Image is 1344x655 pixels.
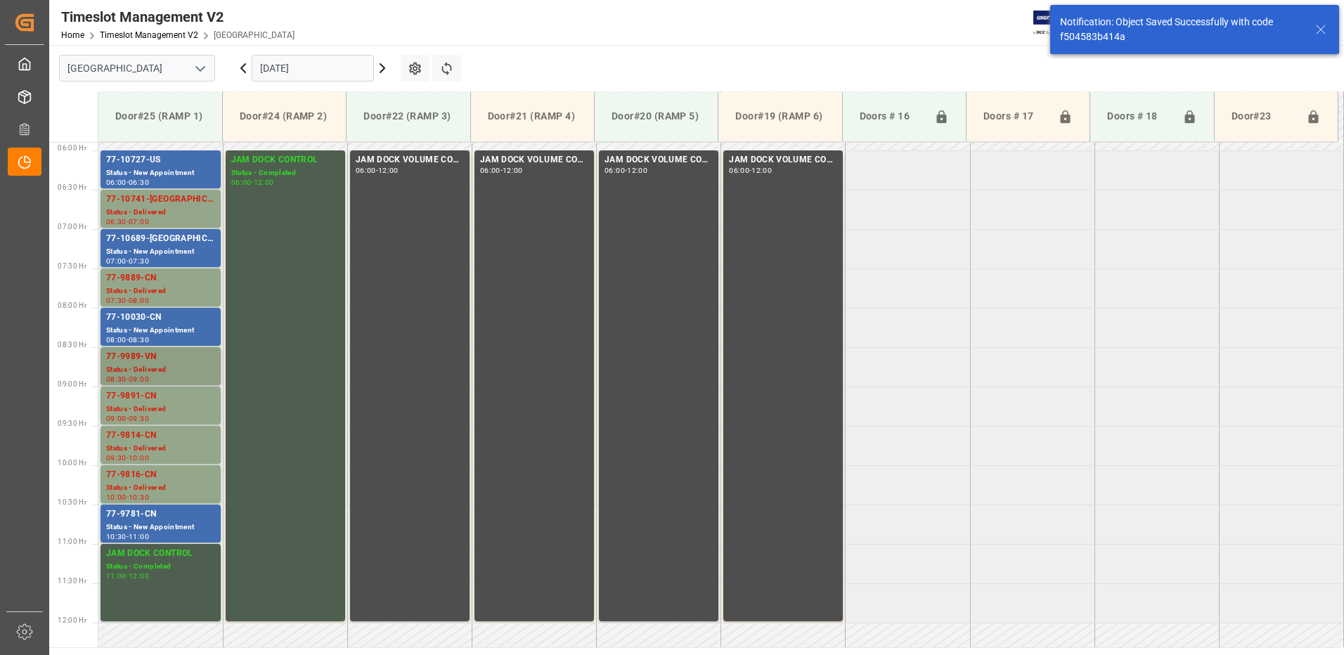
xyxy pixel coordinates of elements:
a: Home [61,30,84,40]
div: Door#24 (RAMP 2) [234,103,335,129]
div: 08:30 [106,376,127,382]
div: 06:00 [356,167,376,174]
div: - [127,258,129,264]
a: Timeslot Management V2 [100,30,198,40]
div: - [749,167,751,174]
div: Doors # 18 [1101,103,1176,130]
div: 77-10030-CN [106,311,215,325]
span: 09:30 Hr [58,420,86,427]
span: 11:30 Hr [58,577,86,585]
span: 07:00 Hr [58,223,86,231]
span: 12:00 Hr [58,616,86,624]
div: 07:30 [129,258,149,264]
div: 10:30 [106,533,127,540]
div: 12:00 [378,167,399,174]
span: 08:30 Hr [58,341,86,349]
div: 11:00 [106,573,127,579]
div: 12:00 [627,167,647,174]
div: 06:00 [605,167,625,174]
div: 08:30 [129,337,149,343]
div: Doors # 17 [978,103,1052,130]
div: Status - Delivered [106,443,215,455]
div: Status - Completed [106,561,215,573]
div: - [376,167,378,174]
div: Status - New Appointment [106,167,215,179]
div: Status - Delivered [106,207,215,219]
div: 07:00 [106,258,127,264]
div: 77-9889-CN [106,271,215,285]
div: 77-9891-CN [106,389,215,403]
div: 09:30 [129,415,149,422]
div: Status - New Appointment [106,521,215,533]
div: 12:00 [129,573,149,579]
div: 06:30 [106,219,127,225]
div: 77-9814-CN [106,429,215,443]
div: JAM DOCK CONTROL [231,153,340,167]
div: 06:00 [729,167,749,174]
div: - [127,179,129,186]
div: Door#20 (RAMP 5) [606,103,706,129]
div: 06:00 [480,167,500,174]
div: Status - New Appointment [106,246,215,258]
div: Status - New Appointment [106,325,215,337]
div: 77-10689-[GEOGRAPHIC_DATA] [106,232,215,246]
div: Status - Completed [231,167,340,179]
span: 10:30 Hr [58,498,86,506]
div: Status - Delivered [106,285,215,297]
span: 10:00 Hr [58,459,86,467]
div: 77-9781-CN [106,507,215,521]
div: 77-9816-CN [106,468,215,482]
div: 08:00 [106,337,127,343]
div: - [127,219,129,225]
span: 06:00 Hr [58,144,86,152]
div: Door#22 (RAMP 3) [358,103,458,129]
div: 10:30 [129,494,149,500]
div: 09:00 [129,376,149,382]
div: - [625,167,627,174]
div: Notification: Object Saved Successfully with code f504583b414a [1060,15,1302,44]
div: 12:00 [503,167,523,174]
div: - [127,494,129,500]
div: JAM DOCK VOLUME CONTROL [729,153,837,167]
div: JAM DOCK VOLUME CONTROL [356,153,464,167]
div: 11:00 [129,533,149,540]
div: JAM DOCK VOLUME CONTROL [480,153,588,167]
div: 77-9989-VN [106,350,215,364]
div: - [127,573,129,579]
div: 06:00 [231,179,252,186]
div: JAM DOCK CONTROL [106,547,215,561]
div: 77-10727-US [106,153,215,167]
img: Exertis%20JAM%20-%20Email%20Logo.jpg_1722504956.jpg [1033,11,1082,35]
span: 07:30 Hr [58,262,86,270]
div: Doors # 16 [854,103,929,130]
input: Type to search/select [59,55,215,82]
div: 07:00 [129,219,149,225]
div: Status - Delivered [106,364,215,376]
div: - [127,415,129,422]
button: open menu [189,58,210,79]
div: Status - Delivered [106,403,215,415]
div: 10:00 [129,455,149,461]
span: 08:00 Hr [58,301,86,309]
div: 06:30 [129,179,149,186]
div: - [127,455,129,461]
div: - [127,337,129,343]
span: 09:00 Hr [58,380,86,388]
div: Timeslot Management V2 [61,6,295,27]
div: 08:00 [129,297,149,304]
div: - [127,533,129,540]
input: DD.MM.YYYY [252,55,374,82]
span: 06:30 Hr [58,183,86,191]
div: Door#19 (RAMP 6) [730,103,830,129]
div: 09:30 [106,455,127,461]
span: 11:00 Hr [58,538,86,545]
div: - [251,179,253,186]
div: 12:00 [751,167,772,174]
div: 10:00 [106,494,127,500]
div: JAM DOCK VOLUME CONTROL [605,153,713,167]
div: 07:30 [106,297,127,304]
div: - [127,297,129,304]
div: - [500,167,503,174]
div: - [127,376,129,382]
div: Door#21 (RAMP 4) [482,103,583,129]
